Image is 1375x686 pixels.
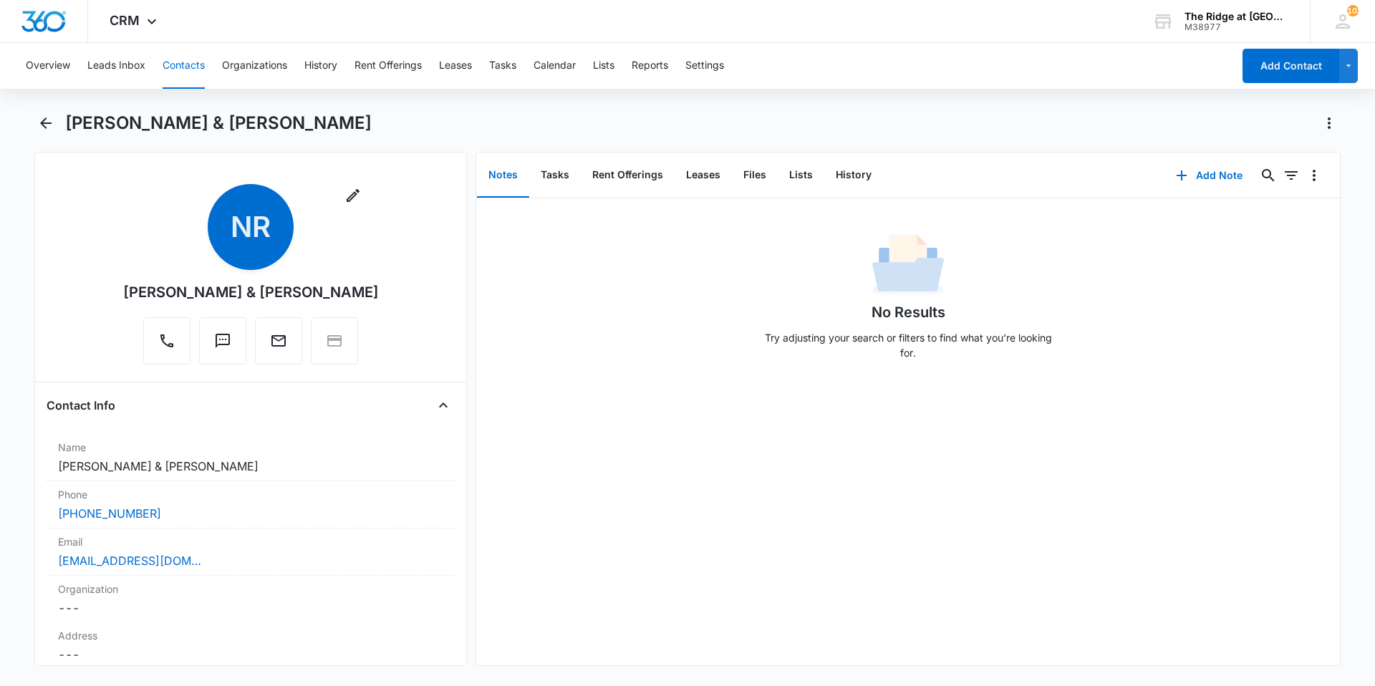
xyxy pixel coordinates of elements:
label: Email [58,534,443,549]
a: [PHONE_NUMBER] [58,505,161,522]
h1: No Results [872,301,945,323]
label: Address [58,628,443,643]
a: Call [143,339,190,352]
button: Tasks [529,153,581,198]
button: Add Contact [1243,49,1339,83]
button: Settings [685,43,724,89]
button: Leases [675,153,732,198]
div: [PERSON_NAME] & [PERSON_NAME] [123,281,379,303]
h4: Contact Info [47,397,115,414]
button: Reports [632,43,668,89]
button: Tasks [489,43,516,89]
span: NR [208,184,294,270]
button: Rent Offerings [354,43,422,89]
div: Email[EMAIL_ADDRESS][DOMAIN_NAME] [47,528,455,576]
button: Overflow Menu [1303,164,1326,187]
button: Filters [1280,164,1303,187]
button: Back [34,112,57,135]
div: notifications count [1347,5,1359,16]
div: Organization--- [47,576,455,622]
button: Text [199,317,246,364]
button: Overview [26,43,70,89]
button: Add Note [1162,158,1257,193]
label: Phone [58,487,443,502]
button: Search... [1257,164,1280,187]
button: Calendar [534,43,576,89]
button: Notes [477,153,529,198]
button: Rent Offerings [581,153,675,198]
a: Text [199,339,246,352]
button: Lists [593,43,614,89]
h1: [PERSON_NAME] & [PERSON_NAME] [65,112,372,134]
div: account id [1185,22,1289,32]
a: [EMAIL_ADDRESS][DOMAIN_NAME] [58,552,201,569]
a: Email [255,339,302,352]
span: 103 [1347,5,1359,16]
p: Try adjusting your search or filters to find what you’re looking for. [758,330,1058,360]
button: Email [255,317,302,364]
div: Name[PERSON_NAME] & [PERSON_NAME] [47,434,455,481]
button: Leads Inbox [87,43,145,89]
dd: [PERSON_NAME] & [PERSON_NAME] [58,458,443,475]
button: Leases [439,43,472,89]
button: Call [143,317,190,364]
span: CRM [110,13,140,28]
button: Lists [778,153,824,198]
button: Organizations [222,43,287,89]
button: Files [732,153,778,198]
div: Phone[PHONE_NUMBER] [47,481,455,528]
dd: --- [58,599,443,617]
label: Organization [58,581,443,596]
button: History [304,43,337,89]
dd: --- [58,646,443,663]
img: No Data [872,230,944,301]
div: Address--- [47,622,455,670]
button: Close [432,394,455,417]
button: Contacts [163,43,205,89]
button: History [824,153,883,198]
div: account name [1185,11,1289,22]
label: Name [58,440,443,455]
button: Actions [1318,112,1341,135]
